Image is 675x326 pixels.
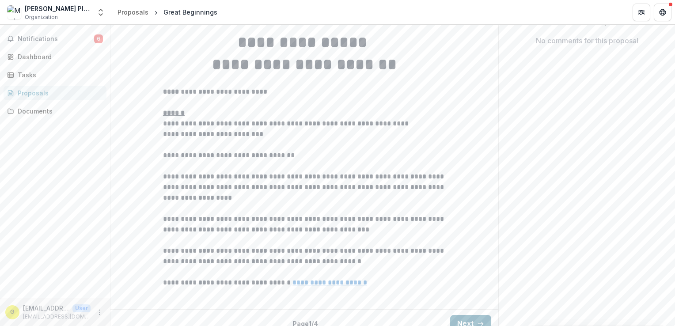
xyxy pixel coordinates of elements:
div: grants@madonnaplace.org [10,309,15,315]
button: Notifications6 [4,32,106,46]
a: Proposals [4,86,106,100]
span: 6 [94,34,103,43]
p: No comments for this proposal [536,35,638,46]
div: Proposals [118,8,148,17]
button: More [94,307,105,318]
button: Partners [633,4,650,21]
a: Tasks [4,68,106,82]
img: Madonna Place, Inc. [7,5,21,19]
div: Proposals [18,88,99,98]
button: Open entity switcher [95,4,107,21]
div: Documents [18,106,99,116]
a: Documents [4,104,106,118]
div: Tasks [18,70,99,80]
p: [EMAIL_ADDRESS][DOMAIN_NAME] [23,303,69,313]
span: Organization [25,13,58,21]
span: Notifications [18,35,94,43]
div: Dashboard [18,52,99,61]
div: [PERSON_NAME] Place, Inc. [25,4,91,13]
div: Great Beginnings [163,8,217,17]
a: Proposals [114,6,152,19]
a: Dashboard [4,49,106,64]
p: [EMAIL_ADDRESS][DOMAIN_NAME] [23,313,91,321]
nav: breadcrumb [114,6,221,19]
button: Get Help [654,4,671,21]
p: User [72,304,91,312]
